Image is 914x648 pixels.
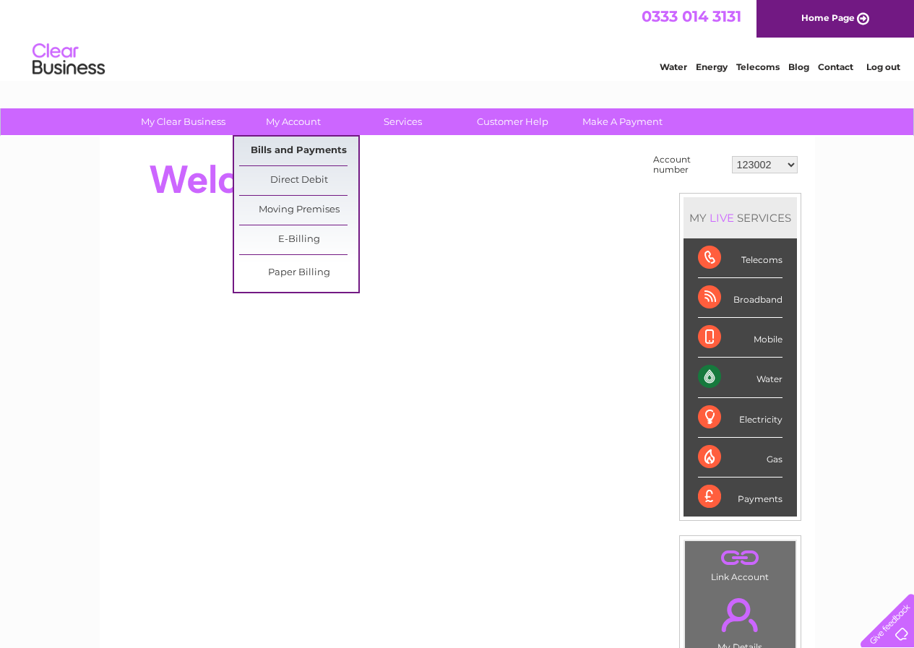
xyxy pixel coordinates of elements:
[866,61,900,72] a: Log out
[698,358,782,397] div: Water
[239,225,358,254] a: E-Billing
[684,197,797,238] div: MY SERVICES
[788,61,809,72] a: Blog
[239,259,358,288] a: Paper Billing
[689,545,792,570] a: .
[684,540,796,586] td: Link Account
[650,151,728,178] td: Account number
[563,108,682,135] a: Make A Payment
[32,38,105,82] img: logo.png
[818,61,853,72] a: Contact
[698,438,782,478] div: Gas
[698,318,782,358] div: Mobile
[660,61,687,72] a: Water
[698,398,782,438] div: Electricity
[707,211,737,225] div: LIVE
[239,166,358,195] a: Direct Debit
[343,108,462,135] a: Services
[116,8,799,70] div: Clear Business is a trading name of Verastar Limited (registered in [GEOGRAPHIC_DATA] No. 3667643...
[453,108,572,135] a: Customer Help
[689,589,792,640] a: .
[698,278,782,318] div: Broadband
[642,7,741,25] a: 0333 014 3131
[698,478,782,517] div: Payments
[239,137,358,165] a: Bills and Payments
[233,108,353,135] a: My Account
[698,238,782,278] div: Telecoms
[696,61,728,72] a: Energy
[239,196,358,225] a: Moving Premises
[736,61,780,72] a: Telecoms
[124,108,243,135] a: My Clear Business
